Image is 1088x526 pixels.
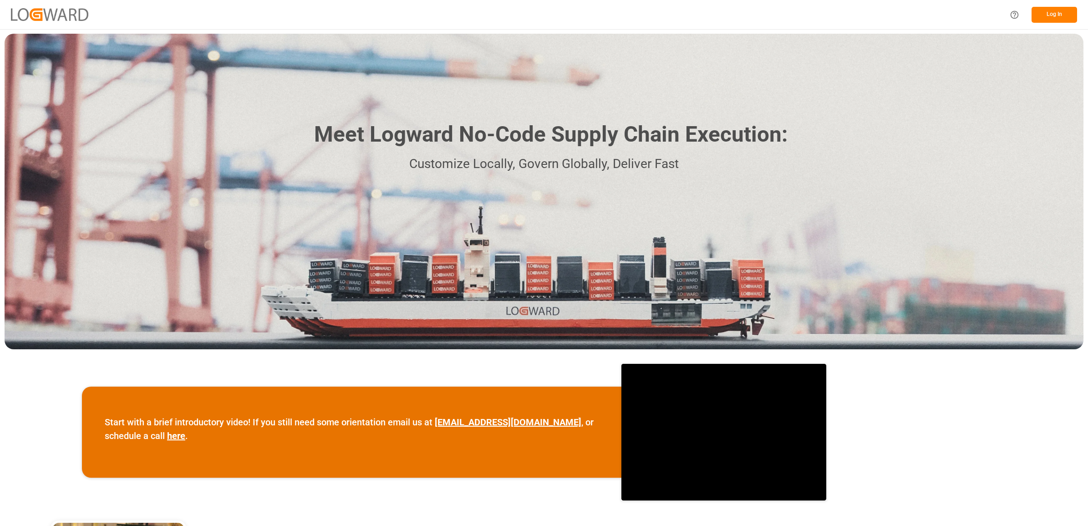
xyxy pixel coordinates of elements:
a: here [167,430,185,441]
h1: Meet Logward No-Code Supply Chain Execution: [314,118,788,151]
p: Start with a brief introductory video! If you still need some orientation email us at , or schedu... [105,415,599,443]
a: [EMAIL_ADDRESS][DOMAIN_NAME] [435,417,581,428]
img: Logward_new_orange.png [11,8,88,20]
p: Customize Locally, Govern Globally, Deliver Fast [300,154,788,174]
button: Log In [1032,7,1077,23]
button: Help Center [1004,5,1025,25]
